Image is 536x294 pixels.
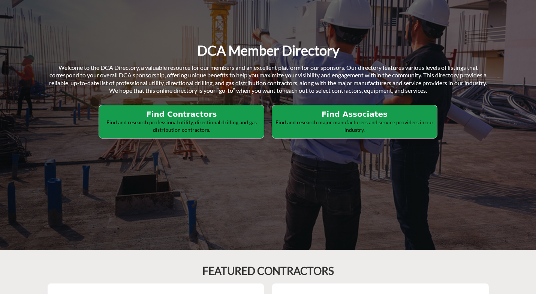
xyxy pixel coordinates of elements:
p: Find and research professional utility, directional drilling and gas distribution contractors. [101,119,262,133]
button: Find Associates Find and research major manufacturers and service providers in our industry. [272,105,437,139]
h1: DCA Member Directory [197,42,339,59]
span: Welcome to the DCA Directory, a valuable resource for our members and an excellent platform for o... [49,64,487,94]
button: Find Contractors Find and research professional utility, directional drilling and gas distributio... [99,105,264,139]
h2: Find Associates [274,110,435,119]
h2: Find Contractors [101,110,262,119]
h2: FEATURED CONTRACTORS [202,265,334,277]
p: Find and research major manufacturers and service providers in our industry. [274,119,435,133]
